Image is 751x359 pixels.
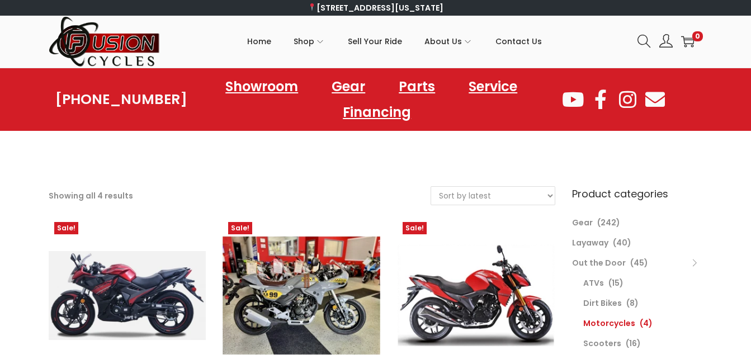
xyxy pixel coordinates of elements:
[572,186,703,201] h6: Product categories
[572,217,593,228] a: Gear
[187,74,560,125] nav: Menu
[583,318,635,329] a: Motorcycles
[247,16,271,67] a: Home
[424,27,462,55] span: About Us
[626,338,641,349] span: (16)
[294,16,325,67] a: Shop
[388,74,446,100] a: Parts
[572,237,608,248] a: Layaway
[583,338,621,349] a: Scooters
[572,257,626,268] a: Out the Door
[424,16,473,67] a: About Us
[630,257,648,268] span: (45)
[495,27,542,55] span: Contact Us
[613,237,631,248] span: (40)
[308,2,443,13] a: [STREET_ADDRESS][US_STATE]
[626,297,639,309] span: (8)
[160,16,629,67] nav: Primary navigation
[640,318,653,329] span: (4)
[49,16,160,68] img: Woostify retina logo
[495,16,542,67] a: Contact Us
[583,297,622,309] a: Dirt Bikes
[320,74,376,100] a: Gear
[55,92,187,107] a: [PHONE_NUMBER]
[348,27,402,55] span: Sell Your Ride
[214,74,309,100] a: Showroom
[681,35,695,48] a: 0
[332,100,422,125] a: Financing
[583,277,604,289] a: ATVs
[608,277,624,289] span: (15)
[457,74,528,100] a: Service
[294,27,314,55] span: Shop
[49,188,133,204] p: Showing all 4 results
[431,187,555,205] select: Shop order
[348,16,402,67] a: Sell Your Ride
[308,3,316,11] img: 📍
[247,27,271,55] span: Home
[597,217,620,228] span: (242)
